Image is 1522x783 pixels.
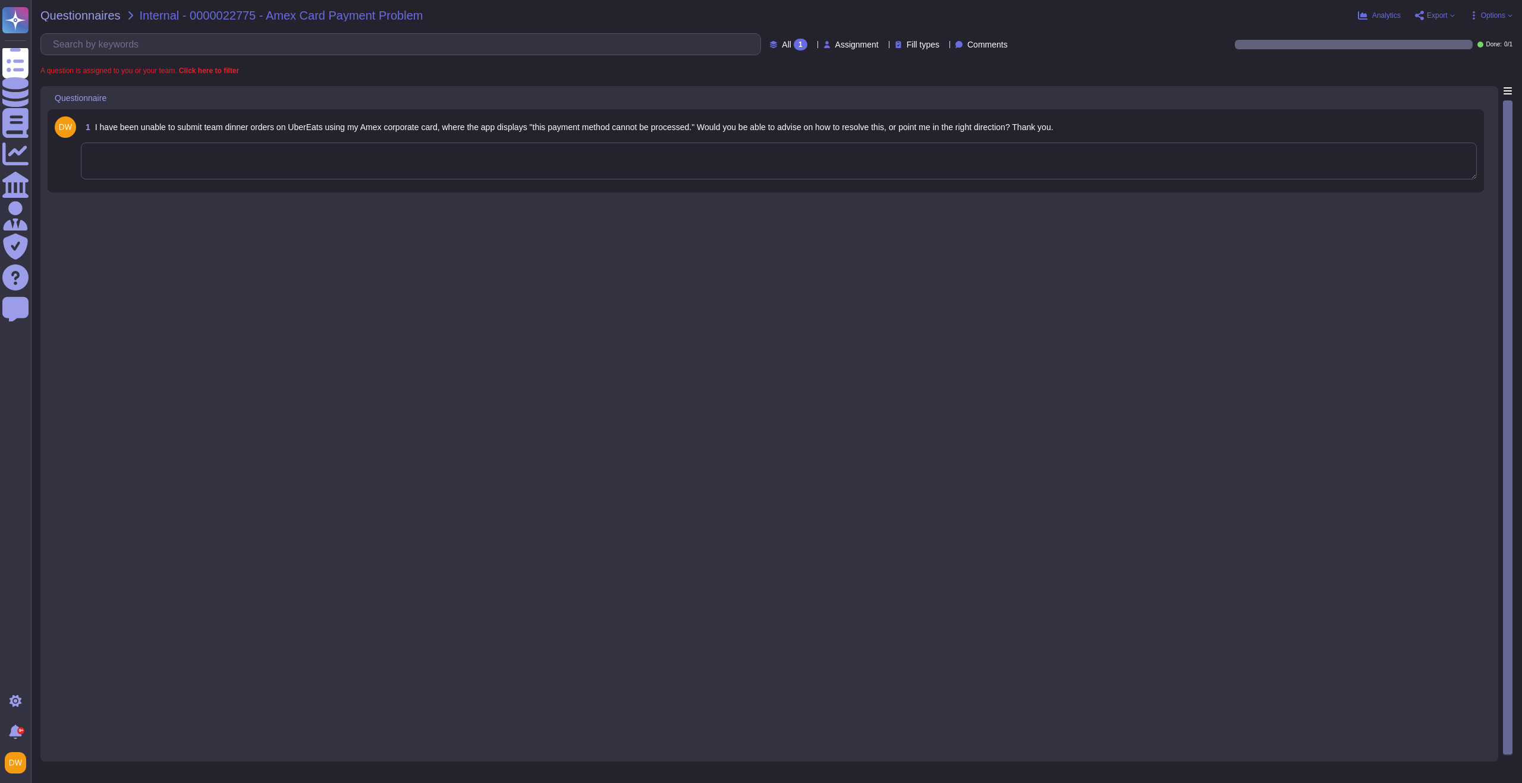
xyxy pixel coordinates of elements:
span: Analytics [1372,12,1401,19]
span: Questionnaire [55,94,106,102]
span: 0 / 1 [1504,42,1512,48]
input: Search by keywords [47,34,760,55]
span: Assignment [835,40,879,49]
span: Internal - 0000022775 - Amex Card Payment Problem [140,10,423,21]
span: I have been unable to submit team dinner orders on UberEats using my Amex corporate card, where t... [95,122,1054,132]
b: Click here to filter [177,67,239,75]
button: Analytics [1358,11,1401,20]
span: Fill types [907,40,939,49]
img: user [5,752,26,773]
img: user [55,116,76,138]
span: Comments [967,40,1008,49]
div: 9+ [17,727,24,734]
span: Questionnaires [40,10,121,21]
div: 1 [794,39,807,50]
button: user [2,750,34,776]
span: A question is assigned to you or your team. [40,67,239,74]
span: All [782,40,791,49]
span: Done: [1486,42,1502,48]
span: Options [1481,12,1505,19]
span: 1 [81,123,90,131]
span: Export [1427,12,1448,19]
